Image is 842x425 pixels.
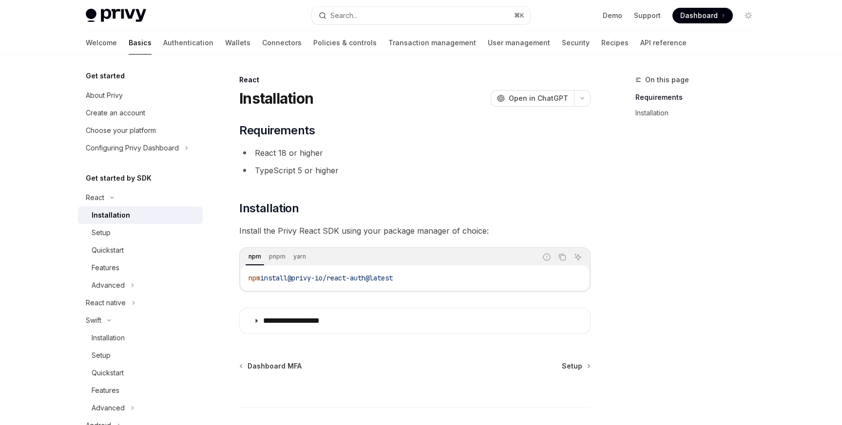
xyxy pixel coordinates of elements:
[239,123,315,138] span: Requirements
[239,75,591,85] div: React
[86,9,146,22] img: light logo
[86,142,179,154] div: Configuring Privy Dashboard
[562,31,590,55] a: Security
[635,90,764,105] a: Requirements
[86,172,152,184] h5: Get started by SDK
[92,367,124,379] div: Quickstart
[239,90,313,107] h1: Installation
[92,244,124,256] div: Quickstart
[287,274,393,282] span: @privy-io/react-auth@latest
[92,402,125,414] div: Advanced
[78,87,203,104] a: About Privy
[163,31,213,55] a: Authentication
[78,277,203,294] button: Toggle Advanced section
[86,125,156,136] div: Choose your platform
[603,11,622,20] a: Demo
[92,385,119,396] div: Features
[78,224,203,241] a: Setup
[514,12,524,19] span: ⌘ K
[92,279,125,291] div: Advanced
[290,251,309,262] div: yarn
[78,399,203,417] button: Toggle Advanced section
[640,31,687,55] a: API reference
[225,31,250,55] a: Wallets
[330,10,358,21] div: Search...
[239,201,299,216] span: Installation
[572,251,584,263] button: Ask AI
[645,74,689,86] span: On this page
[312,7,530,24] button: Open search
[78,329,203,347] a: Installation
[540,251,553,263] button: Report incorrect code
[86,90,123,101] div: About Privy
[313,31,377,55] a: Policies & controls
[248,361,302,371] span: Dashboard MFA
[260,274,287,282] span: install
[741,8,756,23] button: Toggle dark mode
[86,314,101,326] div: Swift
[239,164,591,177] li: TypeScript 5 or higher
[601,31,629,55] a: Recipes
[86,297,126,309] div: React native
[78,104,203,122] a: Create an account
[266,251,288,262] div: pnpm
[509,93,568,103] span: Open in ChatGPT
[78,189,203,206] button: Toggle React section
[672,8,733,23] a: Dashboard
[249,274,260,282] span: npm
[634,11,661,20] a: Support
[78,364,203,382] a: Quickstart
[78,382,203,399] a: Features
[92,262,119,274] div: Features
[562,361,590,371] a: Setup
[78,206,203,224] a: Installation
[491,90,574,107] button: Open in ChatGPT
[78,312,203,329] button: Toggle Swift section
[680,11,718,20] span: Dashboard
[388,31,476,55] a: Transaction management
[86,192,104,203] div: React
[86,31,117,55] a: Welcome
[635,105,764,121] a: Installation
[78,294,203,312] button: Toggle React native section
[86,107,145,119] div: Create an account
[488,31,550,55] a: User management
[556,251,569,263] button: Copy the contents from the code block
[78,259,203,277] a: Features
[78,122,203,139] a: Choose your platform
[78,139,203,157] button: Toggle Configuring Privy Dashboard section
[239,146,591,160] li: React 18 or higher
[86,70,125,82] h5: Get started
[262,31,302,55] a: Connectors
[92,227,111,239] div: Setup
[246,251,264,262] div: npm
[78,347,203,364] a: Setup
[92,332,125,344] div: Installation
[78,241,203,259] a: Quickstart
[240,361,302,371] a: Dashboard MFA
[239,224,591,238] span: Install the Privy React SDK using your package manager of choice:
[92,350,111,361] div: Setup
[92,209,130,221] div: Installation
[129,31,152,55] a: Basics
[562,361,582,371] span: Setup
